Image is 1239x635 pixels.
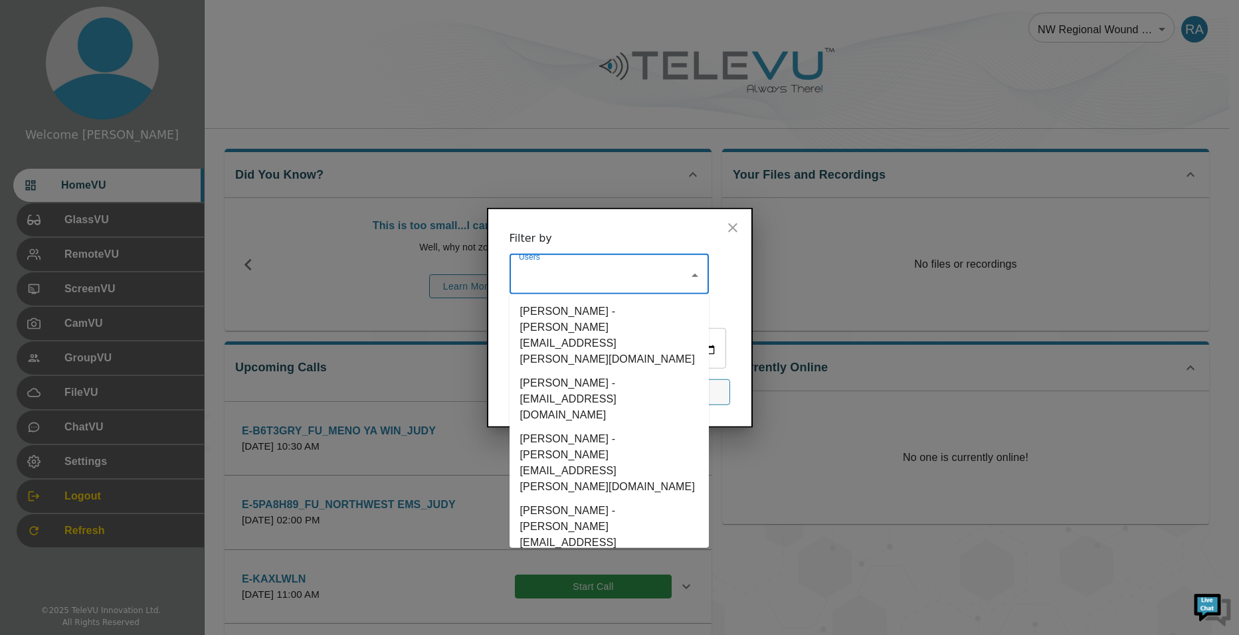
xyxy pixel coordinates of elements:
span: Filter by [510,232,552,244]
li: [PERSON_NAME] - [PERSON_NAME][EMAIL_ADDRESS][PERSON_NAME][DOMAIN_NAME] [510,427,709,499]
li: [PERSON_NAME] - [PERSON_NAME][EMAIL_ADDRESS][PERSON_NAME][DOMAIN_NAME] [510,499,709,571]
li: [PERSON_NAME] - [EMAIL_ADDRESS][DOMAIN_NAME] [510,371,709,427]
button: close [719,215,746,241]
button: Close [686,266,704,285]
img: Chat Widget [1192,589,1232,628]
li: [PERSON_NAME] - [PERSON_NAME][EMAIL_ADDRESS][PERSON_NAME][DOMAIN_NAME] [510,300,709,371]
